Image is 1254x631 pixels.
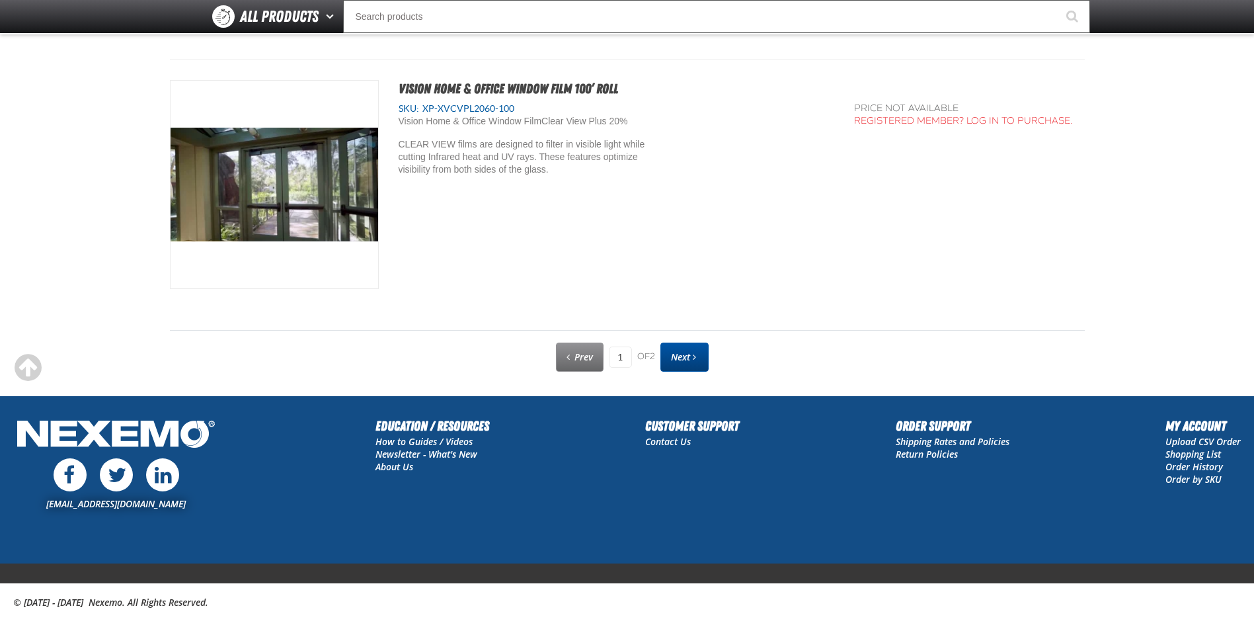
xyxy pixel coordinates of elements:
div: SKU: [399,103,835,115]
div: Scroll to the top [13,353,42,382]
h2: Order Support [896,416,1009,436]
a: Next page [660,343,709,372]
a: Registered Member? Log In to purchase. [854,115,1073,126]
: View Details of the Vision Home & Office Window Film 100’ roll [171,81,378,288]
input: Current page number [609,347,632,368]
a: Return Policies [896,448,958,460]
h2: Education / Resources [375,416,489,436]
span: Next [671,351,690,363]
img: Nexemo Logo [13,416,219,455]
div: Price not available [854,103,1073,115]
a: Vision Home & Office Window Film 100’ roll [399,81,618,97]
h2: My Account [1165,416,1241,436]
span: CLEAR VIEW films are designed to filter in visible light while cutting Infrared heat and UV rays.... [399,139,645,175]
a: Order History [1165,460,1223,473]
a: Order by SKU [1165,473,1222,485]
span: of [637,351,655,363]
a: Newsletter - What's New [375,448,477,460]
span: XP-XVCVPL2060-100 [419,103,514,114]
a: Contact Us [645,435,691,448]
a: Upload CSV Order [1165,435,1241,448]
h2: Customer Support [645,416,739,436]
img: Vision Home & Office Window Film 100’ roll [171,81,378,288]
span: All Products [240,5,319,28]
span: Clear View Plus 20% [541,116,627,126]
a: Shopping List [1165,448,1221,460]
a: How to Guides / Videos [375,435,473,448]
span: 2 [650,351,655,362]
a: About Us [375,460,413,473]
a: Shipping Rates and Policies [896,435,1009,448]
a: [EMAIL_ADDRESS][DOMAIN_NAME] [46,497,186,510]
span: Vision Home & Office Window Film [399,116,542,126]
